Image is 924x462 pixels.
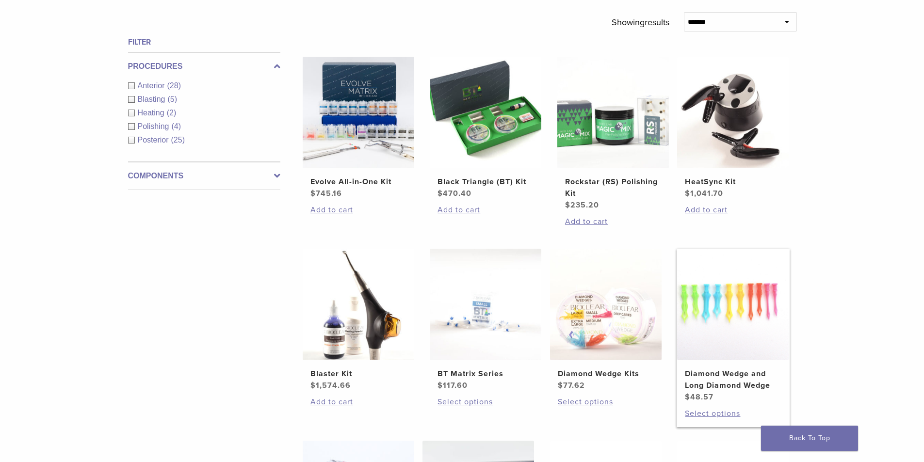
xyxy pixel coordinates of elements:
[438,189,443,198] span: $
[429,249,542,391] a: BT Matrix SeriesBT Matrix Series $117.60
[677,249,790,403] a: Diamond Wedge and Long Diamond WedgeDiamond Wedge and Long Diamond Wedge $48.57
[310,189,342,198] bdi: 745.16
[430,57,541,168] img: Black Triangle (BT) Kit
[167,109,177,117] span: (2)
[677,57,790,199] a: HeatSync KitHeatSync Kit $1,041.70
[558,381,563,390] span: $
[557,57,670,211] a: Rockstar (RS) Polishing KitRockstar (RS) Polishing Kit $235.20
[138,95,168,103] span: Blasting
[565,200,570,210] span: $
[438,368,534,380] h2: BT Matrix Series
[685,189,690,198] span: $
[685,368,781,391] h2: Diamond Wedge and Long Diamond Wedge
[438,204,534,216] a: Add to cart: “Black Triangle (BT) Kit”
[138,122,172,130] span: Polishing
[550,249,663,391] a: Diamond Wedge KitsDiamond Wedge Kits $77.62
[310,381,351,390] bdi: 1,574.66
[310,204,406,216] a: Add to cart: “Evolve All-in-One Kit”
[171,122,181,130] span: (4)
[310,176,406,188] h2: Evolve All-in-One Kit
[302,57,415,199] a: Evolve All-in-One KitEvolve All-in-One Kit $745.16
[303,57,414,168] img: Evolve All-in-One Kit
[430,249,541,360] img: BT Matrix Series
[303,249,414,360] img: Blaster Kit
[138,81,167,90] span: Anterior
[677,249,789,360] img: Diamond Wedge and Long Diamond Wedge
[557,57,669,168] img: Rockstar (RS) Polishing Kit
[685,392,713,402] bdi: 48.57
[310,368,406,380] h2: Blaster Kit
[138,136,171,144] span: Posterior
[438,381,443,390] span: $
[438,189,471,198] bdi: 470.40
[550,249,662,360] img: Diamond Wedge Kits
[167,81,181,90] span: (28)
[685,176,781,188] h2: HeatSync Kit
[677,57,789,168] img: HeatSync Kit
[685,408,781,419] a: Select options for “Diamond Wedge and Long Diamond Wedge”
[167,95,177,103] span: (5)
[310,396,406,408] a: Add to cart: “Blaster Kit”
[310,189,316,198] span: $
[558,381,585,390] bdi: 77.62
[128,36,280,48] h4: Filter
[438,396,534,408] a: Select options for “BT Matrix Series”
[171,136,185,144] span: (25)
[128,170,280,182] label: Components
[565,216,661,227] a: Add to cart: “Rockstar (RS) Polishing Kit”
[438,176,534,188] h2: Black Triangle (BT) Kit
[310,381,316,390] span: $
[612,12,669,32] p: Showing results
[138,109,167,117] span: Heating
[685,392,690,402] span: $
[128,61,280,72] label: Procedures
[761,426,858,451] a: Back To Top
[558,368,654,380] h2: Diamond Wedge Kits
[685,189,723,198] bdi: 1,041.70
[302,249,415,391] a: Blaster KitBlaster Kit $1,574.66
[685,204,781,216] a: Add to cart: “HeatSync Kit”
[565,200,599,210] bdi: 235.20
[438,381,468,390] bdi: 117.60
[565,176,661,199] h2: Rockstar (RS) Polishing Kit
[429,57,542,199] a: Black Triangle (BT) KitBlack Triangle (BT) Kit $470.40
[558,396,654,408] a: Select options for “Diamond Wedge Kits”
